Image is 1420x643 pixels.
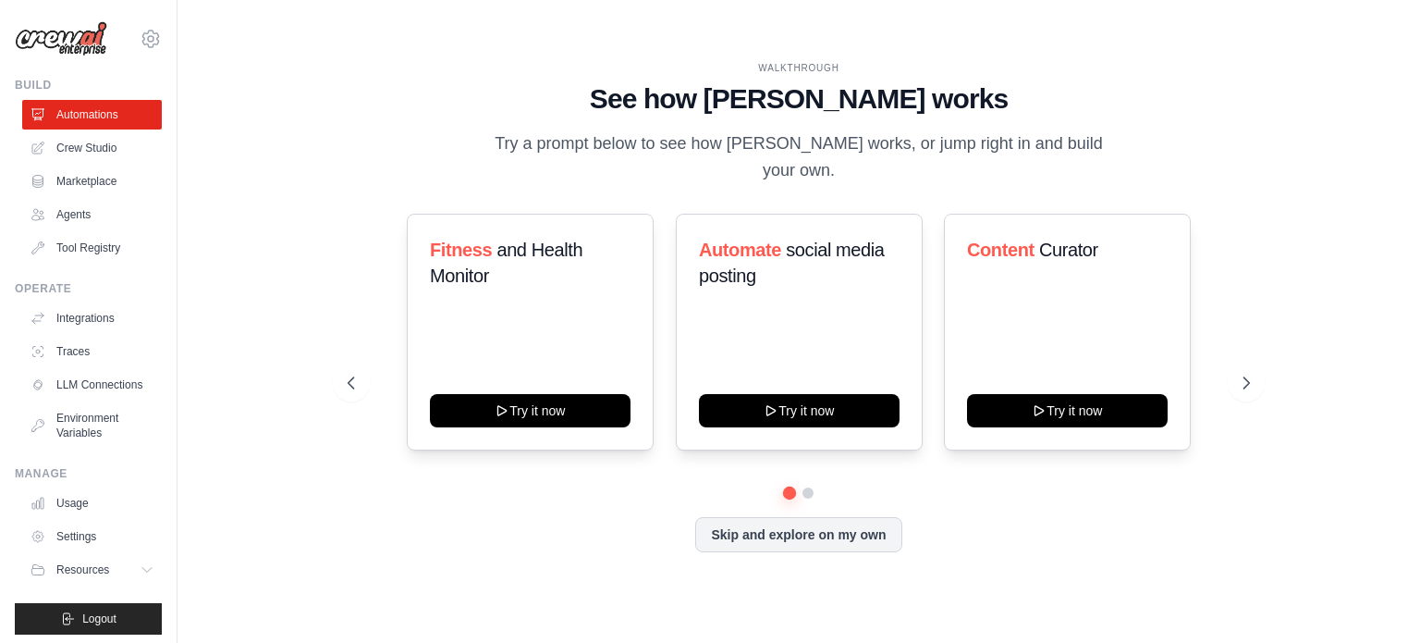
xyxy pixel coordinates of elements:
[22,488,162,518] a: Usage
[22,200,162,229] a: Agents
[699,240,781,260] span: Automate
[15,603,162,635] button: Logout
[22,370,162,400] a: LLM Connections
[348,61,1250,75] div: WALKTHROUGH
[699,394,900,427] button: Try it now
[22,167,162,196] a: Marketplace
[15,21,107,56] img: Logo
[967,240,1034,260] span: Content
[22,522,162,551] a: Settings
[488,130,1109,185] p: Try a prompt below to see how [PERSON_NAME] works, or jump right in and build your own.
[699,240,885,286] span: social media posting
[22,100,162,130] a: Automations
[967,394,1168,427] button: Try it now
[56,563,109,577] span: Resources
[15,466,162,481] div: Manage
[430,240,492,260] span: Fitness
[695,517,901,552] button: Skip and explore on my own
[82,612,116,626] span: Logout
[348,82,1250,116] h1: See how [PERSON_NAME] works
[22,303,162,333] a: Integrations
[22,337,162,366] a: Traces
[430,240,582,286] span: and Health Monitor
[1039,240,1098,260] span: Curator
[22,233,162,263] a: Tool Registry
[430,394,630,427] button: Try it now
[15,281,162,296] div: Operate
[22,403,162,448] a: Environment Variables
[22,555,162,585] button: Resources
[15,78,162,93] div: Build
[22,133,162,163] a: Crew Studio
